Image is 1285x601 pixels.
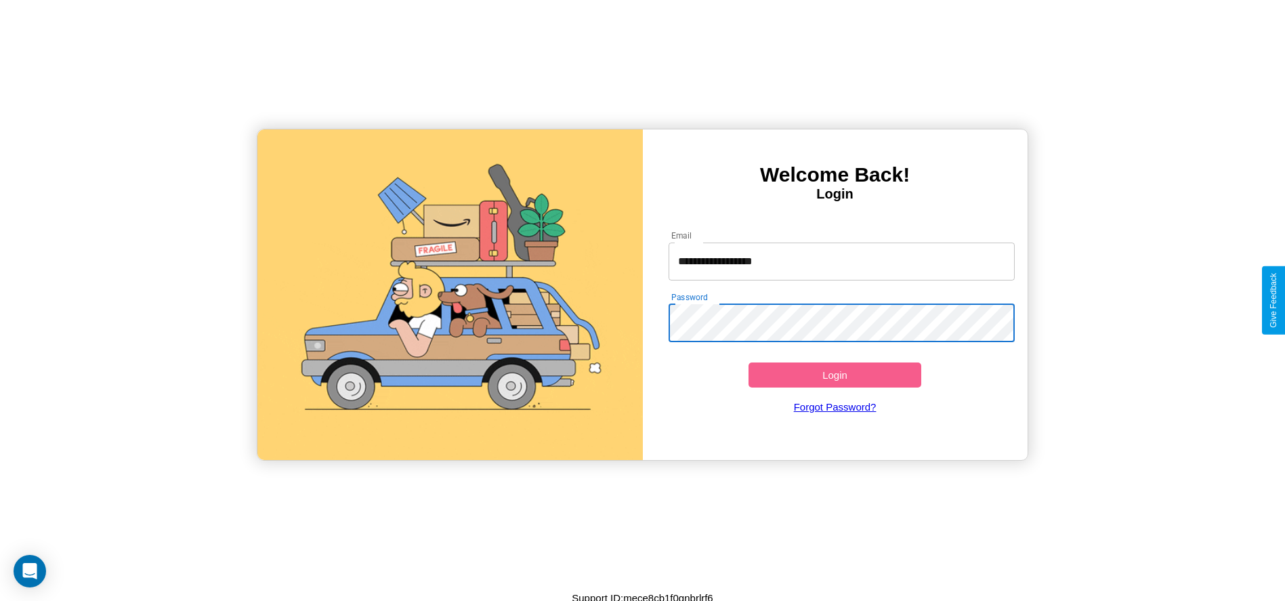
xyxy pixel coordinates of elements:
label: Password [671,291,707,303]
div: Open Intercom Messenger [14,555,46,587]
label: Email [671,230,692,241]
button: Login [749,362,922,388]
div: Give Feedback [1269,273,1278,328]
a: Forgot Password? [662,388,1008,426]
h3: Welcome Back! [643,163,1028,186]
img: gif [257,129,642,460]
h4: Login [643,186,1028,202]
